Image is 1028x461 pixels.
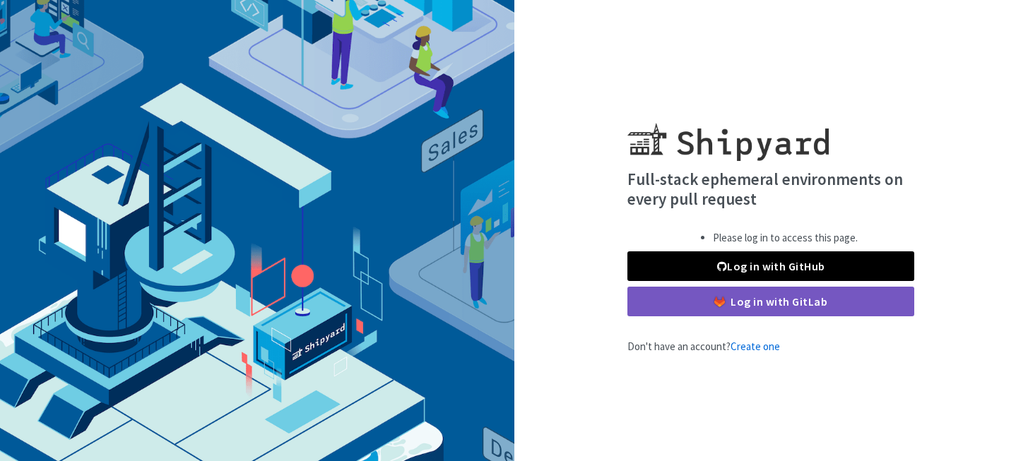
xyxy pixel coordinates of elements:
[714,297,725,307] img: gitlab-color.svg
[627,106,829,161] img: Shipyard logo
[627,287,914,316] a: Log in with GitLab
[713,230,858,246] li: Please log in to access this page.
[627,340,780,353] span: Don't have an account?
[731,340,780,353] a: Create one
[627,251,914,281] a: Log in with GitHub
[627,169,914,208] h4: Full-stack ephemeral environments on every pull request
